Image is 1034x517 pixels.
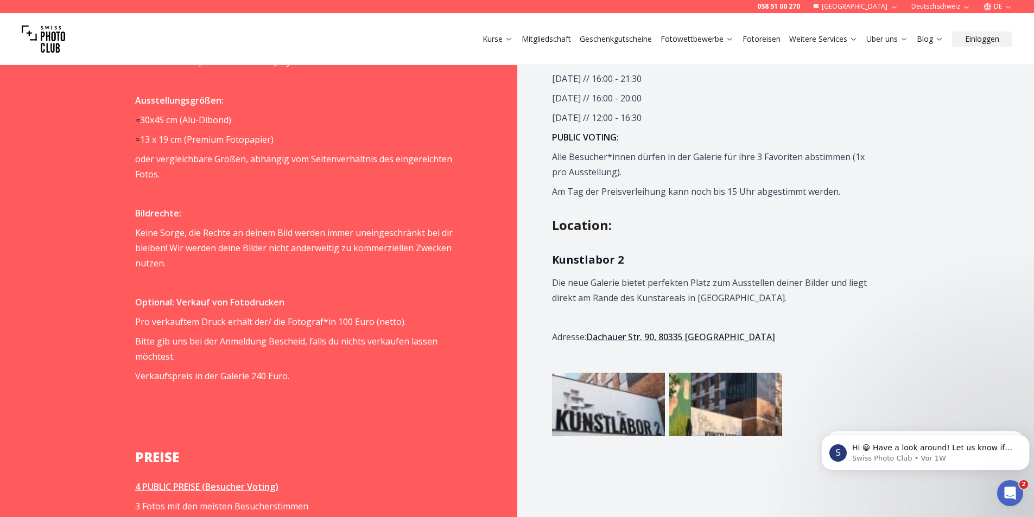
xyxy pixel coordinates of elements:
span: oder vergleichbare Größen, abhängig vom Seitenverhältnis des eingereichten Fotos. [135,153,452,180]
span: Alu-Dibond) [182,114,231,126]
p: 30x45 cm ( [135,112,453,127]
button: Mitgliedschaft [517,31,575,47]
p: Die neue Galerie bietet perfekten Platz zum Ausstellen deiner Bilder und liegt direkt am Rande de... [552,275,870,305]
span: Auswahl der Top 50 durch unsere Jury nach dem finalen Einsendeschluss. [135,55,433,67]
button: Fotowettbewerbe [656,31,738,47]
span: Pro verkauftem Druck erhält der/ die Fotograf*in 100 Euro (netto). [135,316,406,328]
p: [DATE] // 12:00 - 16:30 [552,110,870,125]
a: Kurse [483,34,513,44]
span: 3 Fotos mit den meisten Besucherstimmen [135,500,308,512]
iframe: Intercom live chat [997,480,1023,506]
strong: Kunstlabor 2 [552,252,624,267]
a: Fotowettbewerbe [661,34,734,44]
button: Weitere Services [785,31,862,47]
p: [DATE] // 16:00 - 21:30 [552,71,870,86]
button: Einloggen [952,31,1012,47]
iframe: Intercom notifications Nachricht [817,412,1034,488]
p: Verkaufspreis in der Galerie 240 Euro. [135,368,453,384]
a: Weitere Services [789,34,858,44]
button: Blog [912,31,948,47]
button: Kurse [478,31,517,47]
p: [DATE] // 16:00 - 20:00 [552,91,870,106]
span: ≈ [135,114,140,126]
u: 4 PUBLIC PREISE (Besucher Voting) [135,481,278,493]
button: Fotoreisen [738,31,785,47]
span: Keine Sorge, die Rechte an deinem Bild werden immer uneingeschränkt bei dir bleiben! Wir werden d... [135,227,453,269]
strong: PREISE [135,448,179,466]
a: Dachauer Str. 90, 80335 [GEOGRAPHIC_DATA] [586,331,775,343]
strong: Ausstellungsgrößen: [135,94,224,106]
button: Geschenkgutscheine [575,31,656,47]
a: Über uns [866,34,908,44]
span: ≈ [135,133,140,145]
h2: Location : [552,216,899,234]
button: Über uns [862,31,912,47]
p: Am Tag der Preisverleihung kann noch bis 15 Uhr abgestimmt werden. [552,184,870,199]
a: Fotoreisen [743,34,781,44]
strong: PUBLIC VOTING: [552,131,619,143]
a: Blog [917,34,943,44]
a: Mitgliedschaft [522,34,571,44]
span: 13 x 19 cm ( [140,133,187,145]
span: Bitte gib uns bei der Anmeldung Bescheid, falls du nichts verkaufen lassen möchtest. [135,335,437,362]
p: Premium Fotopapier) [135,132,453,147]
p: Adresse: [552,329,870,344]
strong: Bildrechte: [135,207,181,219]
span: 2 [1019,480,1028,489]
a: Geschenkgutscheine [580,34,652,44]
img: Swiss photo club [22,17,65,61]
p: Alle Besucher*innen dürfen in der Galerie für ihre 3 Favoriten abstimmen (1x pro Ausstellung). [552,149,870,180]
strong: Optional: Verkauf von Fotodrucken [135,296,284,308]
a: 058 51 00 270 [757,2,800,11]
